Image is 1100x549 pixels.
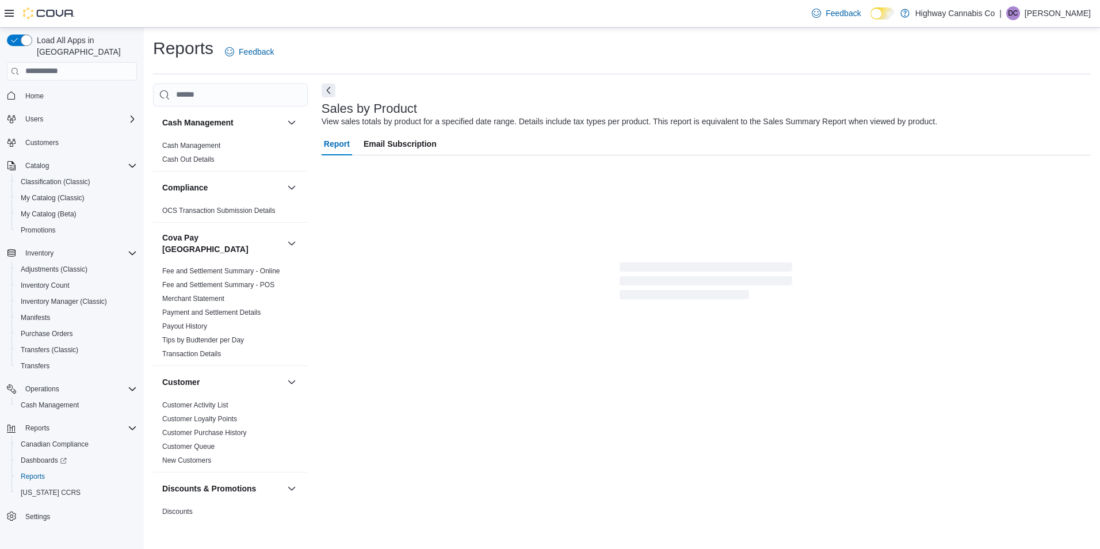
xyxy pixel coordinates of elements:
h3: Customer [162,376,200,388]
span: Home [21,89,137,103]
h1: Reports [153,37,213,60]
p: Highway Cannabis Co [915,6,995,20]
a: OCS Transaction Submission Details [162,207,276,215]
span: Cash Management [16,398,137,412]
a: Merchant Statement [162,295,224,303]
span: Settings [25,512,50,521]
button: Cash Management [12,397,142,413]
span: Reports [21,421,137,435]
a: Fee and Settlement Summary - POS [162,281,274,289]
span: Reports [25,424,49,433]
span: Customer Queue [162,442,215,451]
span: Adjustments (Classic) [21,265,87,274]
a: Inventory Count [16,279,74,292]
a: Transfers [16,359,54,373]
span: Transaction Details [162,349,221,359]
div: Dillen Carter [1006,6,1020,20]
div: View sales totals by product for a specified date range. Details include tax types per product. T... [322,116,937,128]
button: Customers [2,134,142,151]
img: Cova [23,7,75,19]
button: Reports [2,420,142,436]
button: Cash Management [162,117,282,128]
button: Inventory [2,245,142,261]
a: Customers [21,136,63,150]
a: Customer Activity List [162,401,228,409]
span: Operations [21,382,137,396]
button: Operations [21,382,64,396]
span: Cash Out Details [162,155,215,164]
button: Settings [2,508,142,524]
button: Catalog [21,159,54,173]
span: Manifests [16,311,137,325]
a: Adjustments (Classic) [16,262,92,276]
span: Discounts [162,507,193,516]
span: Adjustments (Classic) [16,262,137,276]
button: Transfers [12,358,142,374]
span: Feedback [826,7,861,19]
a: Cash Management [162,142,220,150]
a: Customer Purchase History [162,429,247,437]
span: Canadian Compliance [16,437,137,451]
button: Catalog [2,158,142,174]
a: Transaction Details [162,350,221,358]
span: Inventory Manager (Classic) [21,297,107,306]
span: Classification (Classic) [16,175,137,189]
button: Cova Pay [GEOGRAPHIC_DATA] [162,232,282,255]
span: Classification (Classic) [21,177,90,186]
a: Classification (Classic) [16,175,95,189]
span: Tips by Budtender per Day [162,335,244,345]
a: Customer Loyalty Points [162,415,237,423]
span: Washington CCRS [16,486,137,500]
span: Promotions [16,223,137,237]
span: Promotions [21,226,56,235]
span: Load All Apps in [GEOGRAPHIC_DATA] [32,35,137,58]
span: My Catalog (Classic) [16,191,137,205]
a: Dashboards [12,452,142,468]
a: My Catalog (Classic) [16,191,89,205]
button: Inventory Count [12,277,142,293]
div: Customer [153,398,308,472]
button: Transfers (Classic) [12,342,142,358]
button: My Catalog (Classic) [12,190,142,206]
a: Dashboards [16,453,71,467]
span: Customer Activity List [162,401,228,410]
button: Inventory [21,246,58,260]
a: Manifests [16,311,55,325]
button: Promotions [12,222,142,238]
span: Transfers (Classic) [16,343,137,357]
h3: Cash Management [162,117,234,128]
a: Discounts [162,508,193,516]
span: Home [25,91,44,101]
span: Feedback [239,46,274,58]
span: Payout History [162,322,207,331]
a: Transfers (Classic) [16,343,83,357]
span: Inventory Manager (Classic) [16,295,137,308]
span: Email Subscription [364,132,437,155]
button: Users [2,111,142,127]
button: Compliance [285,181,299,195]
span: Transfers (Classic) [21,345,78,354]
span: DC [1008,6,1018,20]
a: Purchase Orders [16,327,78,341]
button: Canadian Compliance [12,436,142,452]
a: Settings [21,510,55,524]
span: New Customers [162,456,211,465]
button: Reports [21,421,54,435]
p: [PERSON_NAME] [1025,6,1091,20]
button: My Catalog (Beta) [12,206,142,222]
span: My Catalog (Beta) [21,209,77,219]
span: Catalog [21,159,137,173]
a: Inventory Manager (Classic) [16,295,112,308]
a: Feedback [807,2,865,25]
a: My Catalog (Beta) [16,207,81,221]
div: Cash Management [153,139,308,171]
a: Cash Out Details [162,155,215,163]
span: Fee and Settlement Summary - POS [162,280,274,289]
span: Customer Loyalty Points [162,414,237,424]
span: Inventory [21,246,137,260]
a: Payment and Settlement Details [162,308,261,317]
